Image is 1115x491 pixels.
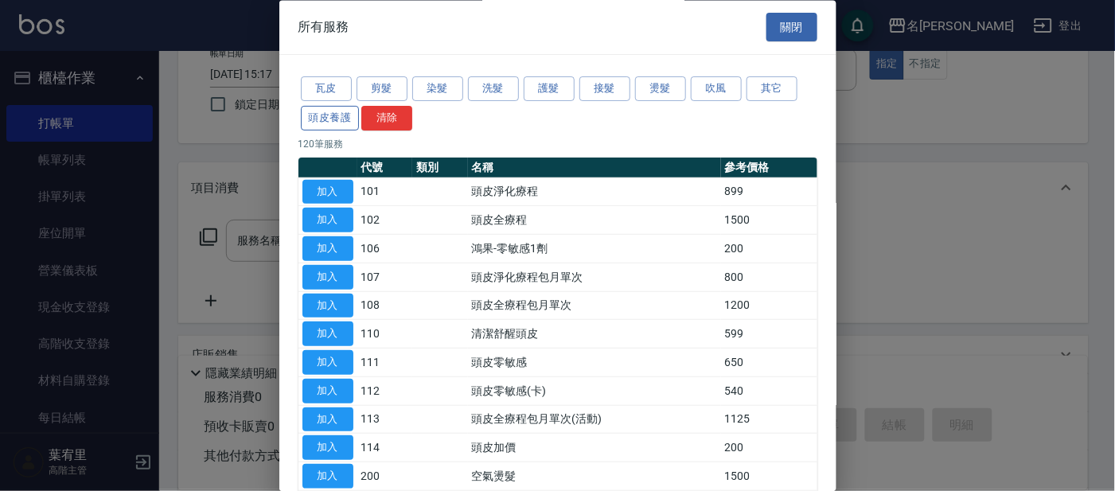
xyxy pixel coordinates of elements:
button: 加入 [302,208,353,233]
td: 110 [357,320,413,349]
td: 清潔舒醒頭皮 [468,320,721,349]
td: 頭皮零敏感(卡) [468,377,721,406]
td: 鴻果-零敏感1劑 [468,235,721,263]
td: 200 [721,235,817,263]
td: 112 [357,377,413,406]
td: 200 [721,434,817,462]
td: 111 [357,349,413,377]
th: 參考價格 [721,158,817,178]
button: 加入 [302,180,353,205]
td: 頭皮全療程 [468,206,721,235]
td: 102 [357,206,413,235]
td: 1200 [721,292,817,321]
td: 空氣燙髮 [468,462,721,491]
td: 113 [357,406,413,434]
td: 頭皮零敏感 [468,349,721,377]
td: 1500 [721,206,817,235]
button: 加入 [302,237,353,262]
span: 所有服務 [298,19,349,35]
td: 101 [357,178,413,207]
button: 加入 [302,322,353,347]
button: 護髮 [524,77,575,102]
td: 650 [721,349,817,377]
td: 頭皮淨化療程包月單次 [468,263,721,292]
button: 加入 [302,265,353,290]
th: 類別 [412,158,468,178]
button: 其它 [747,77,797,102]
button: 剪髮 [357,77,407,102]
p: 120 筆服務 [298,137,817,151]
td: 頭皮全療程包月單次 [468,292,721,321]
td: 頭皮全療程包月單次(活動) [468,406,721,434]
button: 燙髮 [635,77,686,102]
button: 瓦皮 [301,77,352,102]
button: 加入 [302,465,353,489]
th: 代號 [357,158,413,178]
td: 114 [357,434,413,462]
button: 染髮 [412,77,463,102]
button: 加入 [302,436,353,461]
button: 頭皮養護 [301,106,360,131]
button: 關閉 [766,13,817,42]
td: 頭皮加價 [468,434,721,462]
td: 1500 [721,462,817,491]
button: 加入 [302,379,353,403]
button: 清除 [361,106,412,131]
th: 名稱 [468,158,721,178]
td: 1125 [721,406,817,434]
td: 599 [721,320,817,349]
td: 800 [721,263,817,292]
td: 200 [357,462,413,491]
button: 加入 [302,351,353,376]
button: 加入 [302,294,353,318]
button: 吹風 [691,77,742,102]
button: 接髮 [579,77,630,102]
td: 106 [357,235,413,263]
td: 899 [721,178,817,207]
td: 107 [357,263,413,292]
td: 540 [721,377,817,406]
td: 頭皮淨化療程 [468,178,721,207]
button: 加入 [302,407,353,432]
button: 洗髮 [468,77,519,102]
td: 108 [357,292,413,321]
